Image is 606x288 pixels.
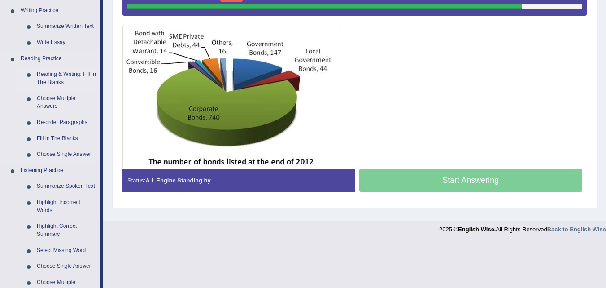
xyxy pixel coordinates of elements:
a: Reading Practice [17,51,100,67]
a: Summarize Spoken Text [33,178,100,195]
strong: English Wise. [458,226,496,233]
a: Re-order Paragraphs [33,115,100,131]
a: Listening Practice [17,163,100,179]
a: Choose Single Answer [33,146,100,163]
a: Highlight Correct Summary [33,218,100,242]
a: Write Essay [33,35,100,51]
a: Reading & Writing: Fill In The Blanks [33,66,100,90]
div: Status: [122,169,355,192]
a: Highlight Incorrect Words [33,195,100,218]
a: Summarize Written Text [33,18,100,35]
a: Choose Multiple Answers [33,91,100,115]
strong: A.I. Engine Standing by... [145,177,215,184]
a: Writing Practice [17,3,100,19]
a: Back to English Wise [547,226,606,233]
a: Select Missing Word [33,243,100,259]
a: Fill In The Blanks [33,131,100,147]
a: Choose Single Answer [33,258,100,275]
div: 2025 © All Rights Reserved [439,221,606,234]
